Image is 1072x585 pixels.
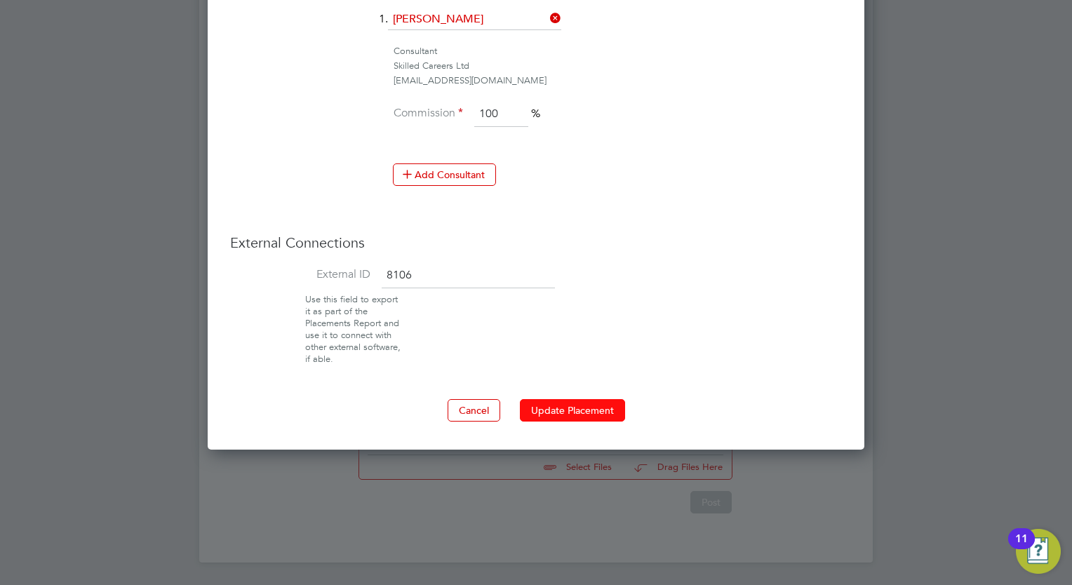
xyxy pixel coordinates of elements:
button: Open Resource Center, 11 new notifications [1016,529,1061,574]
li: 1. [230,9,842,44]
input: Search for... [388,9,561,30]
span: Use this field to export it as part of the Placements Report and use it to connect with other ext... [305,293,401,364]
label: Commission [393,106,463,121]
button: Cancel [448,399,500,422]
label: External ID [230,267,370,282]
div: Consultant [394,44,842,59]
button: Update Placement [520,399,625,422]
h3: External Connections [230,234,842,252]
span: % [531,107,540,121]
button: Add Consultant [393,163,496,186]
div: [EMAIL_ADDRESS][DOMAIN_NAME] [394,74,842,88]
div: Skilled Careers Ltd [394,59,842,74]
div: 11 [1015,539,1028,557]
